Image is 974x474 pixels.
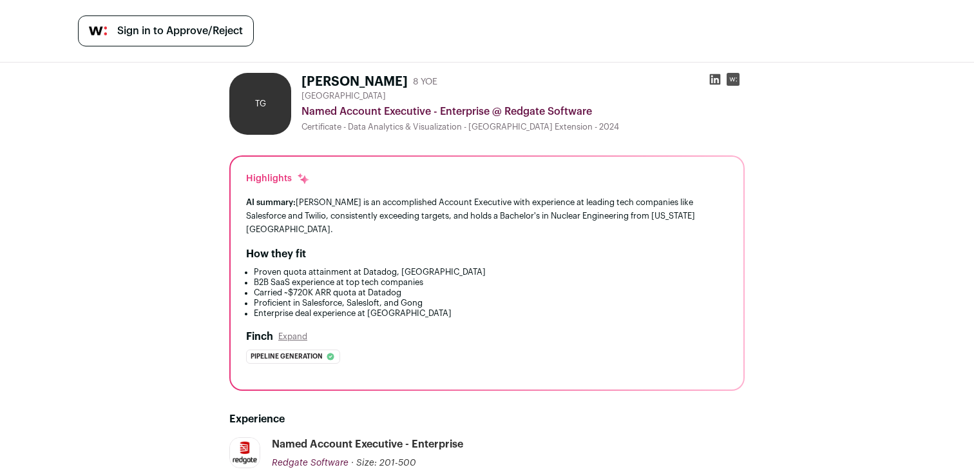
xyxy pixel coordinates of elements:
li: Carried ~$720K ARR quota at Datadog [254,288,728,298]
h2: Finch [246,329,273,344]
h2: Experience [229,411,745,427]
span: AI summary: [246,198,296,206]
span: [GEOGRAPHIC_DATA] [301,91,386,101]
span: Sign in to Approve/Reject [117,23,243,39]
img: 3354f9e467e2931037fd7cbbcd425a779b0806dde7b4b45e5b38c2671a5fcc1e.jpg [230,438,260,468]
div: Highlights [246,172,310,185]
h2: How they fit [246,246,306,262]
button: Expand [278,331,307,342]
div: Named Account Executive - Enterprise [272,437,463,451]
span: Redgate Software [272,459,349,468]
li: B2B SaaS experience at top tech companies [254,277,728,288]
h1: [PERSON_NAME] [301,73,408,91]
li: Enterprise deal experience at [GEOGRAPHIC_DATA] [254,308,728,319]
img: wellfound-symbol-flush-black-fb3c872781a75f747ccb3a119075da62bfe97bd399995f84a933054e44a575c4.png [89,26,107,35]
span: Pipeline generation [251,350,323,363]
div: Certificate - Data Analytics & Visualization - [GEOGRAPHIC_DATA] Extension - 2024 [301,122,745,132]
div: Named Account Executive - Enterprise @ Redgate Software [301,104,745,119]
li: Proven quota attainment at Datadog, [GEOGRAPHIC_DATA] [254,267,728,277]
div: 8 YOE [413,75,437,88]
div: TG [229,73,291,135]
a: Sign in to Approve/Reject [78,15,254,46]
li: Proficient in Salesforce, Salesloft, and Gong [254,298,728,308]
span: · Size: 201-500 [351,459,416,468]
div: [PERSON_NAME] is an accomplished Account Executive with experience at leading tech companies like... [246,195,728,236]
